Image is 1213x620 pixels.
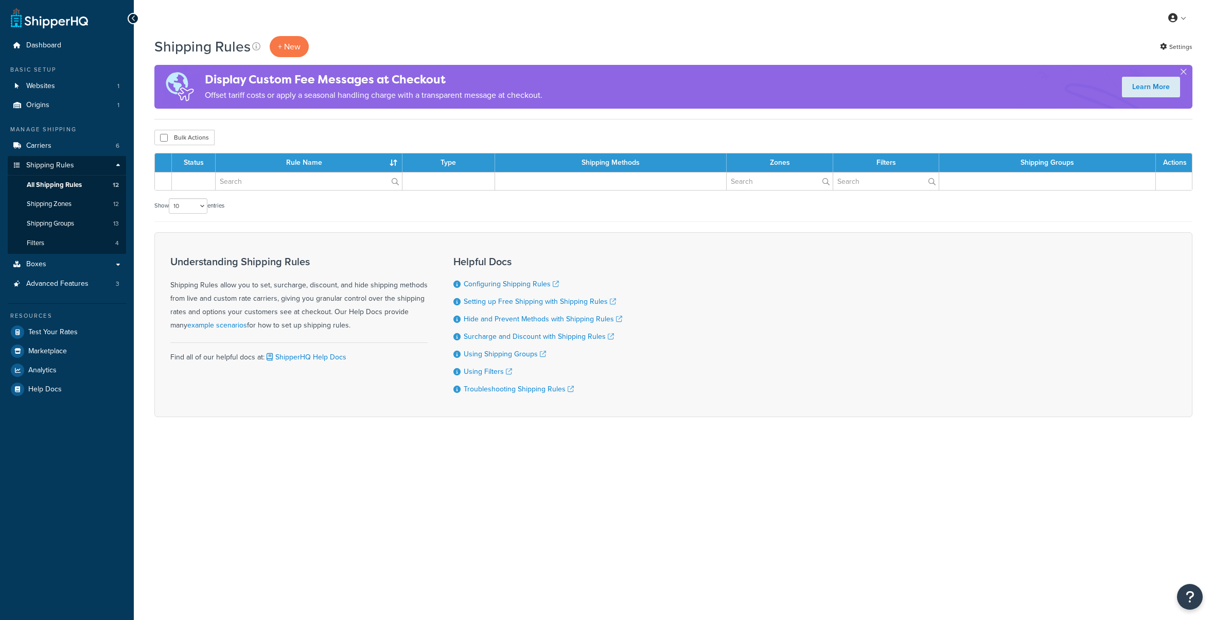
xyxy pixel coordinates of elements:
[113,200,119,209] span: 12
[270,36,309,57] p: + New
[8,96,126,115] a: Origins 1
[8,136,126,156] li: Carriers
[8,77,126,96] a: Websites 1
[464,331,614,342] a: Surcharge and Discount with Shipping Rules
[8,176,126,195] li: All Shipping Rules
[27,239,44,248] span: Filters
[1160,40,1192,54] a: Settings
[26,280,89,288] span: Advanced Features
[117,101,119,110] span: 1
[170,342,428,364] div: Find all of our helpful docs at:
[833,173,939,190] input: Search
[8,234,126,253] li: Filters
[8,77,126,96] li: Websites
[8,125,126,134] div: Manage Shipping
[8,65,126,74] div: Basic Setup
[8,323,126,341] a: Test Your Rates
[27,181,82,190] span: All Shipping Rules
[115,239,119,248] span: 4
[154,198,224,214] label: Show entries
[116,280,119,288] span: 3
[8,234,126,253] a: Filters 4
[216,153,402,172] th: Rule Name
[464,349,546,359] a: Using Shipping Groups
[939,153,1156,172] th: Shipping Groups
[27,200,72,209] span: Shipping Zones
[27,219,74,228] span: Shipping Groups
[26,142,51,150] span: Carriers
[8,214,126,233] a: Shipping Groups 13
[154,130,215,145] button: Bulk Actions
[8,214,126,233] li: Shipping Groups
[1122,77,1180,97] a: Learn More
[265,352,346,363] a: ShipperHQ Help Docs
[113,181,119,190] span: 12
[26,260,46,269] span: Boxes
[8,176,126,195] a: All Shipping Rules 12
[11,8,88,28] a: ShipperHQ Home
[8,96,126,115] li: Origins
[833,153,939,172] th: Filters
[113,219,119,228] span: 13
[727,153,833,172] th: Zones
[1156,153,1192,172] th: Actions
[8,136,126,156] a: Carriers 6
[8,312,126,320] div: Resources
[116,142,119,150] span: 6
[1177,584,1203,610] button: Open Resource Center
[464,366,512,377] a: Using Filters
[8,195,126,214] a: Shipping Zones 12
[8,255,126,274] a: Boxes
[8,156,126,254] li: Shipping Rules
[26,82,55,91] span: Websites
[172,153,216,172] th: Status
[28,328,78,337] span: Test Your Rates
[170,256,428,267] h3: Understanding Shipping Rules
[464,384,574,394] a: Troubleshooting Shipping Rules
[495,153,727,172] th: Shipping Methods
[28,366,57,375] span: Analytics
[8,380,126,399] a: Help Docs
[26,41,61,50] span: Dashboard
[205,71,542,88] h4: Display Custom Fee Messages at Checkout
[464,296,616,307] a: Setting up Free Shipping with Shipping Rules
[464,314,622,324] a: Hide and Prevent Methods with Shipping Rules
[8,36,126,55] a: Dashboard
[8,195,126,214] li: Shipping Zones
[8,156,126,175] a: Shipping Rules
[205,88,542,102] p: Offset tariff costs or apply a seasonal handling charge with a transparent message at checkout.
[453,256,622,267] h3: Helpful Docs
[8,361,126,380] a: Analytics
[154,37,251,57] h1: Shipping Rules
[28,385,62,394] span: Help Docs
[187,320,247,331] a: example scenarios
[8,342,126,360] a: Marketplace
[8,274,126,294] li: Advanced Features
[216,173,402,190] input: Search
[8,274,126,294] a: Advanced Features 3
[26,161,74,170] span: Shipping Rules
[169,198,207,214] select: Showentries
[26,101,49,110] span: Origins
[170,256,428,332] div: Shipping Rules allow you to set, surcharge, discount, and hide shipping methods from live and cus...
[464,279,559,289] a: Configuring Shipping Rules
[28,347,67,356] span: Marketplace
[727,173,833,190] input: Search
[402,153,495,172] th: Type
[154,65,205,109] img: duties-banner-06bc72dcb5fe05cb3f9472aba00be2ae8eb53ab6f0d8bb03d382ba314ac3c341.png
[117,82,119,91] span: 1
